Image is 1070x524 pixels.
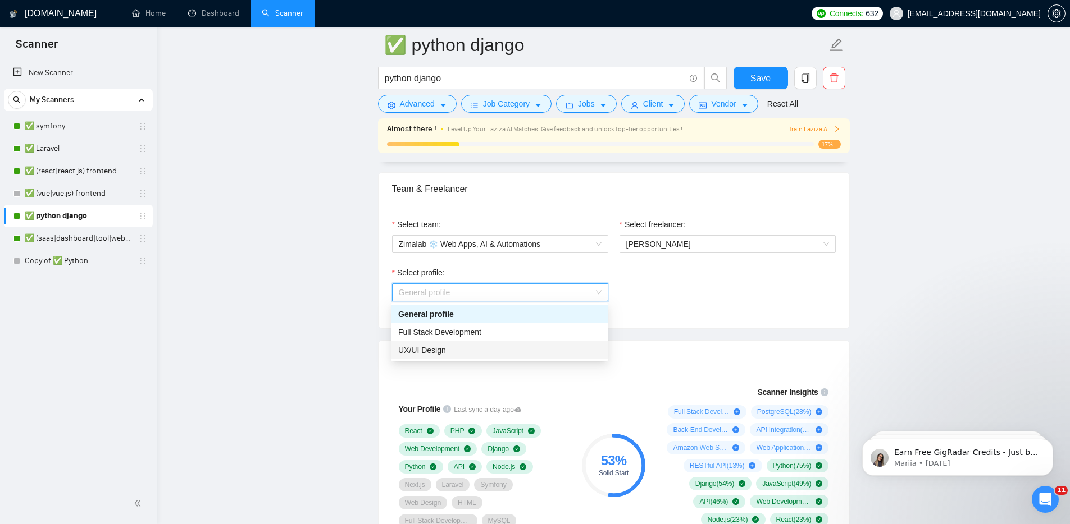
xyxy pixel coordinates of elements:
span: JavaScript ( 49 %) [762,479,811,488]
span: plus-circle [732,444,739,451]
span: check-circle [816,516,822,523]
span: holder [138,189,147,198]
span: Your Profile [399,405,441,413]
span: idcard [699,101,707,109]
span: info-circle [443,405,451,413]
span: React ( 23 %) [776,515,812,524]
span: caret-down [667,101,675,109]
span: Last sync a day ago [454,405,521,415]
span: Node.js ( 23 %) [707,515,748,524]
span: plus-circle [734,408,740,415]
span: holder [138,122,147,131]
div: 53 % [582,454,645,467]
span: Scanner [7,36,67,59]
span: delete [823,73,845,83]
a: Copy of ✅ Python [25,250,131,272]
a: ✅ symfony [25,115,131,137]
label: Select team: [392,218,441,231]
div: General profile [391,305,608,323]
span: check-circle [739,480,745,487]
li: New Scanner [4,62,153,84]
span: Connects: [830,7,863,20]
a: ✅ (saas|dashboard|tool|web app|platform) ai developer [25,227,131,250]
span: Python ( 75 %) [773,461,812,470]
span: UX/UI Design [398,346,446,355]
span: Web Development ( 26 %) [756,497,811,506]
button: Train Laziza AI [789,124,840,135]
span: check-circle [520,463,526,470]
span: caret-down [439,101,447,109]
span: check-circle [752,516,759,523]
span: Almost there ! [387,123,436,135]
span: plus-circle [749,462,755,469]
iframe: Intercom live chat [1032,486,1059,513]
span: PHP [450,426,465,435]
span: Full Stack Development [398,328,481,337]
span: user [893,10,900,17]
span: Profile Match [392,352,447,361]
span: check-circle [464,445,471,452]
span: check-circle [816,480,822,487]
li: My Scanners [4,89,153,272]
img: upwork-logo.png [817,9,826,18]
span: JavaScript [493,426,523,435]
span: General profile [399,284,602,301]
div: General profile [398,308,601,320]
span: holder [138,167,147,176]
iframe: Intercom notifications message [845,415,1070,494]
span: 632 [866,7,878,20]
a: New Scanner [13,62,144,84]
button: copy [794,67,817,89]
span: search [8,96,25,104]
button: search [8,91,26,109]
span: check-circle [513,445,520,452]
span: Level Up Your Laziza AI Matches! Give feedback and unlock top-tier opportunities ! [448,125,682,133]
span: Back-End Development ( 25 %) [673,425,728,434]
span: caret-down [741,101,749,109]
span: holder [138,234,147,243]
img: logo [10,5,17,23]
span: Zimalab ❄️ Web Apps, AI & Automations [399,236,602,252]
span: 11 [1055,486,1068,495]
a: dashboardDashboard [188,8,239,18]
span: Save [750,71,771,85]
a: ✅ (vue|vue.js) frontend [25,182,131,205]
a: homeHome [132,8,166,18]
span: Select profile: [397,266,445,279]
span: check-circle [430,463,436,470]
span: RESTful API ( 13 %) [690,461,745,470]
span: Web Design [405,498,441,507]
input: Scanner name... [384,31,827,59]
span: plus-circle [732,426,739,433]
span: Jobs [578,98,595,110]
span: Vendor [711,98,736,110]
button: idcardVendorcaret-down [689,95,758,113]
span: caret-down [599,101,607,109]
span: My Scanners [30,89,74,111]
span: check-circle [816,462,822,469]
a: ✅ python django [25,205,131,227]
span: check-circle [469,463,476,470]
span: Next.js [405,480,425,489]
span: API Integration ( 20 %) [756,425,811,434]
span: check-circle [816,498,822,505]
span: HTML [458,498,476,507]
button: delete [823,67,845,89]
span: Laravel [442,480,464,489]
div: Team & Freelancer [392,173,836,205]
span: Python [405,462,426,471]
span: Full Stack Development ( 67 %) [674,407,729,416]
span: double-left [134,498,145,509]
span: Symfony [480,480,506,489]
a: searchScanner [262,8,303,18]
span: plus-circle [816,444,822,451]
span: info-circle [690,75,697,82]
a: ✅ Laravel [25,137,131,160]
span: 17% [818,140,841,149]
span: info-circle [821,388,828,396]
div: Solid Start [582,470,645,476]
span: Web Application ( 20 %) [756,443,811,452]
